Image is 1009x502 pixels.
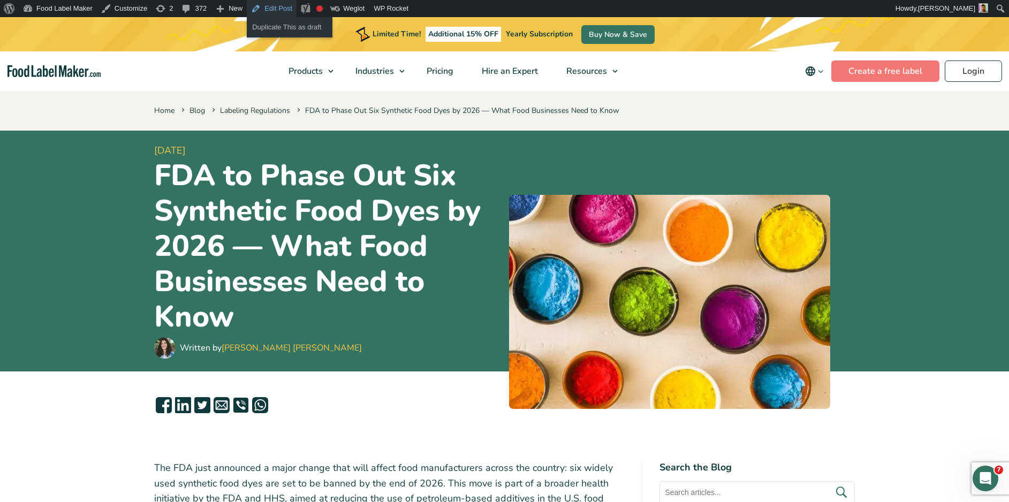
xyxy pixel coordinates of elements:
a: Login [945,60,1002,82]
iframe: Intercom live chat [973,466,998,491]
a: Industries [342,51,410,91]
a: Buy Now & Save [581,25,655,44]
span: Resources [563,65,608,77]
span: Products [285,65,324,77]
span: Additional 15% OFF [426,27,501,42]
a: Create a free label [831,60,939,82]
h1: FDA to Phase Out Six Synthetic Food Dyes by 2026 — What Food Businesses Need to Know [154,158,500,334]
a: Pricing [413,51,465,91]
span: Limited Time! [373,29,421,39]
span: Industries [352,65,395,77]
a: [PERSON_NAME] [PERSON_NAME] [222,342,362,354]
div: Focus keyphrase not set [316,5,323,12]
span: [PERSON_NAME] [918,4,975,12]
a: Labeling Regulations [220,105,290,116]
span: Yearly Subscription [506,29,573,39]
span: [DATE] [154,143,500,158]
div: Written by [180,341,362,354]
span: FDA to Phase Out Six Synthetic Food Dyes by 2026 — What Food Businesses Need to Know [295,105,619,116]
a: Products [275,51,339,91]
img: Maria Abi Hanna - Food Label Maker [154,337,176,359]
a: Duplicate This as draft [247,20,332,34]
span: 7 [995,466,1003,474]
h4: Search the Blog [659,460,855,475]
a: Resources [552,51,623,91]
a: Hire an Expert [468,51,550,91]
a: Blog [189,105,205,116]
span: Hire an Expert [479,65,539,77]
span: Pricing [423,65,454,77]
a: Home [154,105,175,116]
